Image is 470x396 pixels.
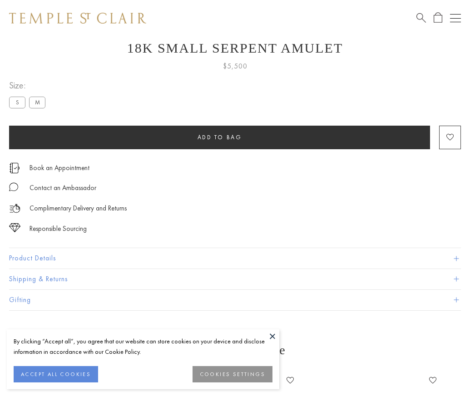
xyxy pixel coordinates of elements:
label: M [29,97,45,108]
div: By clicking “Accept all”, you agree that our website can store cookies on your device and disclos... [14,336,272,357]
span: Add to bag [198,133,242,141]
img: MessageIcon-01_2.svg [9,182,18,191]
button: Add to bag [9,126,430,149]
p: Complimentary Delivery and Returns [30,203,127,214]
img: Temple St. Clair [9,13,146,24]
a: Search [416,12,426,24]
h1: 18K Small Serpent Amulet [9,40,461,56]
img: icon_sourcing.svg [9,223,20,232]
button: Product Details [9,248,461,269]
span: Size: [9,78,49,93]
button: Open navigation [450,13,461,24]
button: Gifting [9,290,461,310]
img: icon_delivery.svg [9,203,20,214]
button: COOKIES SETTINGS [193,366,272,382]
button: ACCEPT ALL COOKIES [14,366,98,382]
a: Open Shopping Bag [434,12,442,24]
div: Contact an Ambassador [30,182,96,194]
button: Shipping & Returns [9,269,461,289]
img: icon_appointment.svg [9,163,20,173]
a: Book an Appointment [30,163,89,173]
span: $5,500 [223,60,247,72]
label: S [9,97,25,108]
div: Responsible Sourcing [30,223,87,235]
